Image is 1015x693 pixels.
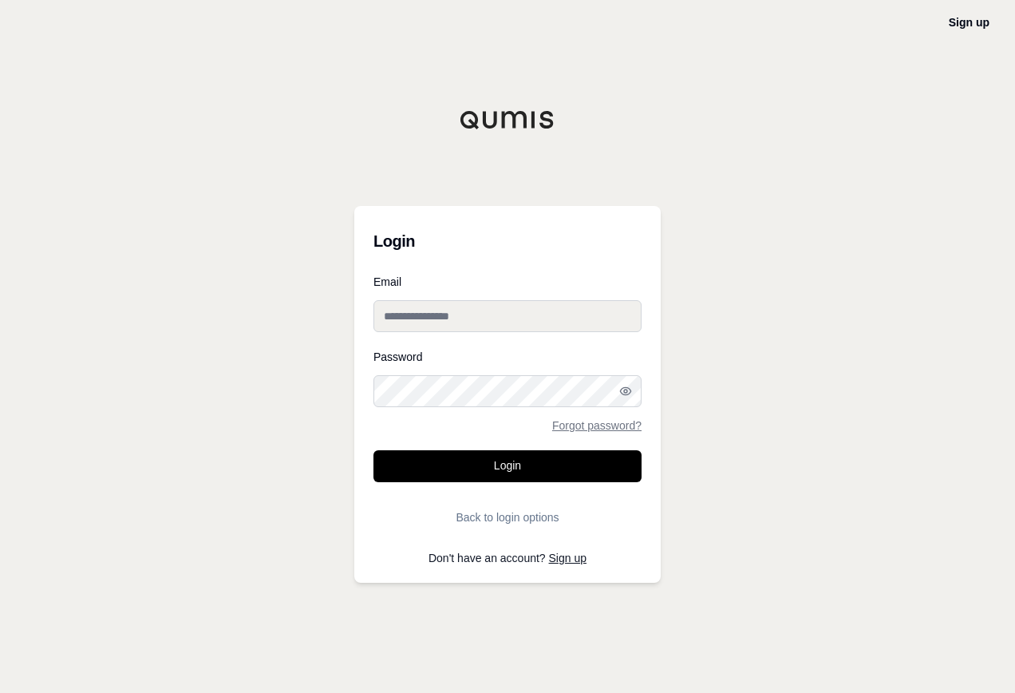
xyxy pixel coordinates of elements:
[552,420,642,431] a: Forgot password?
[460,110,555,129] img: Qumis
[373,225,642,257] h3: Login
[373,450,642,482] button: Login
[949,16,989,29] a: Sign up
[373,351,642,362] label: Password
[373,276,642,287] label: Email
[549,552,586,564] a: Sign up
[373,501,642,533] button: Back to login options
[373,552,642,564] p: Don't have an account?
